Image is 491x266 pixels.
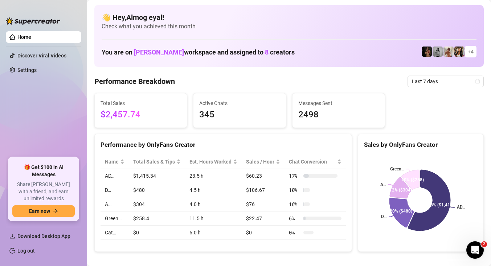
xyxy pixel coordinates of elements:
[289,214,300,222] span: 6 %
[433,47,443,57] img: A
[101,226,129,240] td: Cat…
[29,208,50,214] span: Earn now
[265,48,269,56] span: 8
[133,158,175,166] span: Total Sales & Tips
[468,48,474,56] span: + 4
[12,205,75,217] button: Earn nowarrow-right
[129,155,185,169] th: Total Sales & Tips
[199,99,280,107] span: Active Chats
[298,99,379,107] span: Messages Sent
[185,197,242,211] td: 4.0 h
[475,79,480,84] span: calendar
[94,76,175,86] h4: Performance Breakdown
[101,183,129,197] td: D…
[129,197,185,211] td: $304
[129,211,185,226] td: $258.4
[102,12,476,23] h4: 👋 Hey, Almog eyal !
[129,183,185,197] td: $480
[105,158,119,166] span: Name
[17,34,31,40] a: Home
[289,200,300,208] span: 16 %
[454,47,465,57] img: AD
[364,140,478,150] div: Sales by OnlyFans Creator
[101,140,346,150] div: Performance by OnlyFans Creator
[466,241,484,259] iframe: Intercom live chat
[380,182,386,187] text: A…
[134,48,184,56] span: [PERSON_NAME]
[17,67,37,73] a: Settings
[246,158,274,166] span: Sales / Hour
[101,99,181,107] span: Total Sales
[6,17,60,25] img: logo-BBDzfeDw.svg
[242,183,285,197] td: $106.67
[242,169,285,183] td: $60.23
[12,164,75,178] span: 🎁 Get $100 in AI Messages
[12,181,75,202] span: Share [PERSON_NAME] with a friend, and earn unlimited rewards
[199,108,280,122] span: 345
[185,226,242,240] td: 6.0 h
[17,53,66,59] a: Discover Viral Videos
[129,169,185,183] td: $1,415.34
[17,233,70,239] span: Download Desktop App
[242,226,285,240] td: $0
[457,205,465,210] text: AD…
[101,197,129,211] td: A…
[185,183,242,197] td: 4.5 h
[102,23,476,31] span: Check what you achieved this month
[101,211,129,226] td: Green…
[101,108,181,122] span: $2,457.74
[129,226,185,240] td: $0
[242,197,285,211] td: $76
[412,76,479,87] span: Last 7 days
[289,186,300,194] span: 10 %
[289,158,336,166] span: Chat Conversion
[102,48,295,56] h1: You are on workspace and assigned to creators
[189,158,232,166] div: Est. Hours Worked
[101,155,129,169] th: Name
[390,166,404,172] text: Green…
[443,47,454,57] img: Green
[422,47,432,57] img: D
[481,241,487,247] span: 2
[289,229,300,237] span: 0 %
[289,172,300,180] span: 17 %
[285,155,346,169] th: Chat Conversion
[101,169,129,183] td: AD…
[298,108,379,122] span: 2498
[17,248,35,254] a: Log out
[53,209,58,214] span: arrow-right
[185,211,242,226] td: 11.5 h
[9,233,15,239] span: download
[242,211,285,226] td: $22.47
[242,155,285,169] th: Sales / Hour
[185,169,242,183] td: 23.5 h
[381,214,386,219] text: D…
